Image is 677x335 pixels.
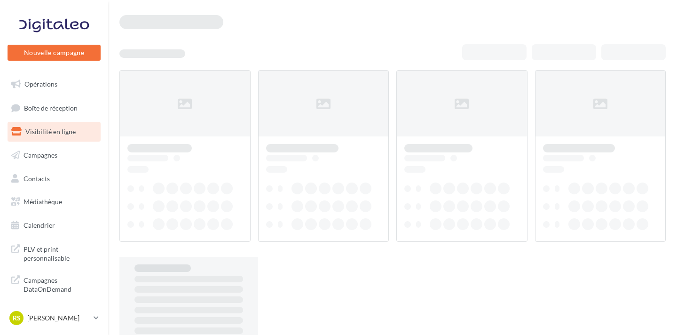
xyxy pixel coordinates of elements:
p: [PERSON_NAME] [27,313,90,323]
span: Campagnes DataOnDemand [24,274,97,294]
a: Opérations [6,74,102,94]
a: Campagnes [6,145,102,165]
a: Boîte de réception [6,98,102,118]
a: Contacts [6,169,102,189]
span: Visibilité en ligne [25,128,76,136]
span: RS [13,313,21,323]
span: Médiathèque [24,198,62,206]
a: Visibilité en ligne [6,122,102,142]
span: Contacts [24,174,50,182]
a: RS [PERSON_NAME] [8,309,101,327]
span: PLV et print personnalisable [24,243,97,263]
button: Nouvelle campagne [8,45,101,61]
a: Campagnes DataOnDemand [6,270,102,298]
a: Calendrier [6,215,102,235]
a: Médiathèque [6,192,102,212]
a: PLV et print personnalisable [6,239,102,267]
span: Calendrier [24,221,55,229]
span: Campagnes [24,151,57,159]
span: Boîte de réception [24,104,78,112]
span: Opérations [24,80,57,88]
